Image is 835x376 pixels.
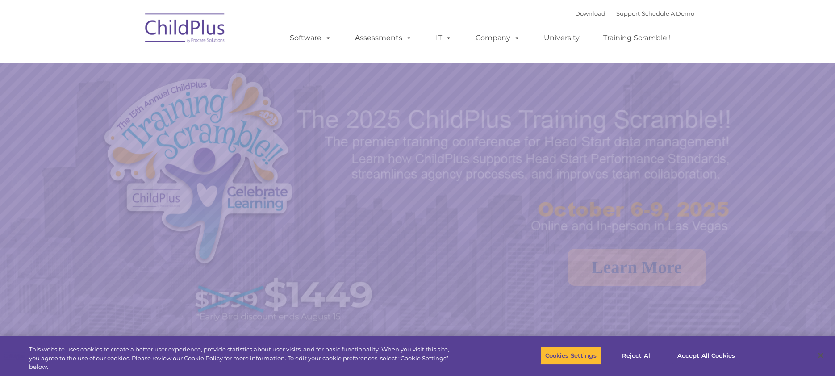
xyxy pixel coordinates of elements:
a: Schedule A Demo [642,10,694,17]
a: Assessments [346,29,421,47]
a: Company [467,29,529,47]
a: Download [575,10,605,17]
img: ChildPlus by Procare Solutions [141,7,230,52]
a: Training Scramble!! [594,29,680,47]
div: This website uses cookies to create a better user experience, provide statistics about user visit... [29,345,459,372]
button: Accept All Cookies [672,346,740,365]
a: University [535,29,589,47]
button: Cookies Settings [540,346,601,365]
button: Reject All [609,346,665,365]
button: Close [811,346,831,365]
a: Support [616,10,640,17]
a: Learn More [568,249,706,286]
font: | [575,10,694,17]
a: Software [281,29,340,47]
a: IT [427,29,461,47]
